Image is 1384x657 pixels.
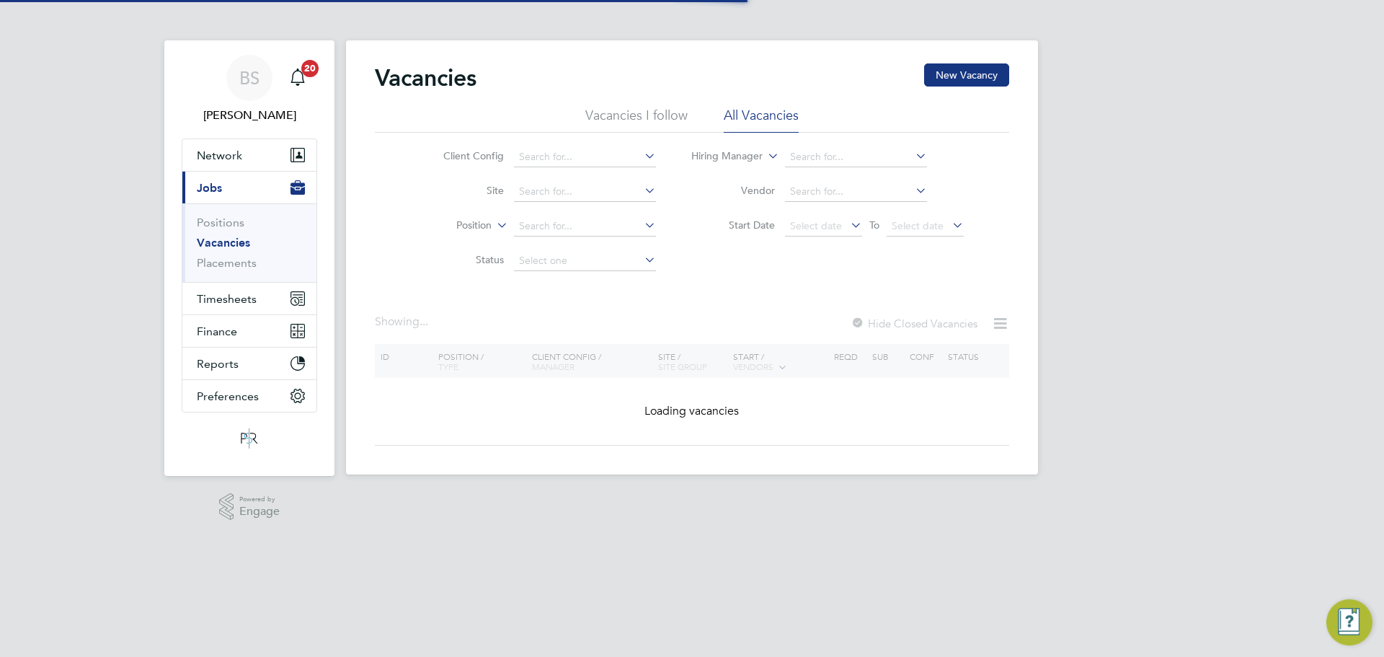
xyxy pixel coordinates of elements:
span: ... [420,314,428,329]
nav: Main navigation [164,40,334,476]
span: Powered by [239,493,280,506]
h2: Vacancies [375,63,476,92]
span: Jobs [197,181,222,195]
button: Timesheets [182,283,316,314]
span: Network [197,149,242,162]
label: Client Config [421,149,504,162]
button: Jobs [182,172,316,203]
a: BS[PERSON_NAME] [182,55,317,124]
span: Timesheets [197,292,257,306]
label: Start Date [692,219,775,232]
label: Status [421,253,504,266]
a: 20 [283,55,312,101]
li: Vacancies I follow [585,107,688,133]
input: Search for... [785,182,927,202]
label: Site [421,184,504,197]
span: Select date [892,219,944,232]
img: psrsolutions-logo-retina.png [236,427,262,450]
label: Hide Closed Vacancies [851,317,977,330]
input: Search for... [785,147,927,167]
span: To [865,216,884,234]
li: All Vacancies [724,107,799,133]
span: Finance [197,325,237,338]
input: Search for... [514,216,656,237]
button: Reports [182,348,316,379]
button: Preferences [182,380,316,412]
a: Go to home page [182,427,317,450]
span: BS [239,69,259,87]
span: 20 [301,60,319,77]
span: Beth Seddon [182,107,317,124]
span: Reports [197,357,239,371]
button: Engage Resource Center [1326,599,1372,645]
input: Select one [514,251,656,271]
span: Preferences [197,389,259,403]
span: Engage [239,506,280,518]
label: Vendor [692,184,775,197]
a: Positions [197,216,244,229]
button: Finance [182,315,316,347]
a: Vacancies [197,236,250,250]
div: Jobs [182,203,316,282]
a: Placements [197,256,257,270]
span: Select date [790,219,842,232]
label: Hiring Manager [680,149,763,164]
button: New Vacancy [924,63,1009,87]
input: Search for... [514,182,656,202]
button: Network [182,139,316,171]
input: Search for... [514,147,656,167]
label: Position [409,219,492,233]
div: Showing [375,314,431,330]
a: Powered byEngage [219,493,280,521]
